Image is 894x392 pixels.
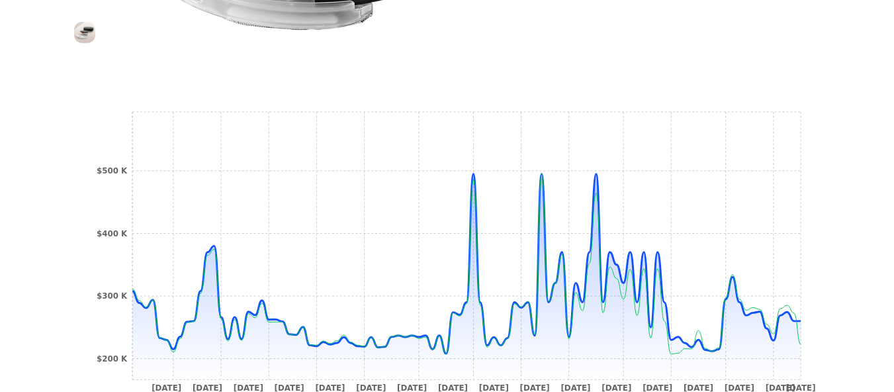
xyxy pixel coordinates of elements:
[97,354,128,364] tspan: $200 K
[97,166,128,175] tspan: $500 K
[97,229,128,238] tspan: $400 K
[97,291,128,301] tspan: $300 K
[74,22,95,43] img: Aspiradora robot Xiaomi Vacuum E5 negra 220V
